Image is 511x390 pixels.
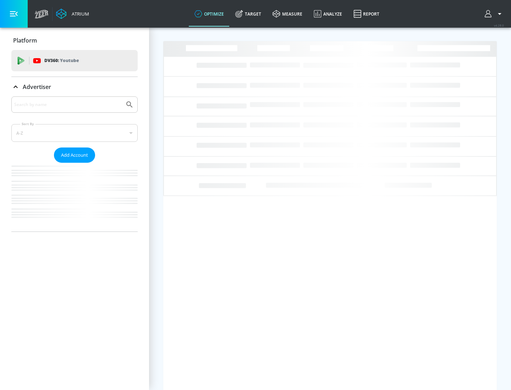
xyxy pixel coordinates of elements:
a: optimize [189,1,230,27]
div: Platform [11,30,138,50]
p: Platform [13,37,37,44]
p: Advertiser [23,83,51,91]
nav: list of Advertiser [11,163,138,232]
p: Youtube [60,57,79,64]
div: Advertiser [11,96,138,232]
input: Search by name [14,100,122,109]
a: Report [348,1,385,27]
span: v 4.28.0 [494,23,504,27]
p: DV360: [44,57,79,65]
div: Advertiser [11,77,138,97]
div: DV360: Youtube [11,50,138,71]
div: Atrium [69,11,89,17]
a: Target [230,1,267,27]
label: Sort By [20,122,35,126]
button: Add Account [54,147,95,163]
a: Analyze [308,1,348,27]
a: measure [267,1,308,27]
div: A-Z [11,124,138,142]
span: Add Account [61,151,88,159]
a: Atrium [56,9,89,19]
